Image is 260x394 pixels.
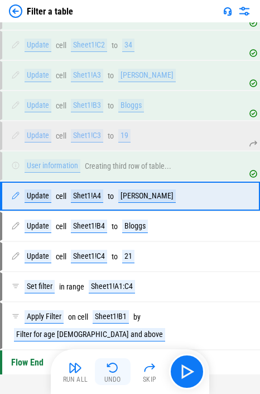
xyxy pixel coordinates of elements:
[106,361,119,374] img: Undo
[122,220,148,233] div: Bloggs
[69,361,82,374] img: Run All
[93,310,129,324] div: Sheet1!B1
[122,250,134,263] div: 21
[25,310,64,324] div: Apply Filter
[118,129,131,143] div: 19
[95,358,131,385] button: Undo
[25,39,51,52] div: Update
[108,192,114,201] div: to
[71,220,107,233] div: Sheet1!B4
[118,189,176,203] div: [PERSON_NAME]
[71,69,103,82] div: Shet1!A3
[71,250,107,263] div: Sheet1!C4
[25,250,51,263] div: Update
[56,253,66,261] div: cell
[112,41,118,50] div: to
[56,132,66,140] div: cell
[71,39,107,52] div: Sheet1!C2
[66,283,84,291] div: range
[56,41,66,50] div: cell
[71,189,103,203] div: Shet1!A4
[56,192,66,201] div: cell
[108,132,114,140] div: to
[118,99,144,112] div: Bloggs
[89,280,135,293] div: Sheet1!A1:C4
[68,313,88,321] div: on cell
[71,129,103,143] div: Shet1!C3
[11,159,171,173] div: Creating third row of table...
[122,39,134,52] div: 34
[132,358,167,385] button: Skip
[56,72,66,80] div: cell
[143,361,156,374] img: Skip
[112,222,118,231] div: to
[143,376,157,383] div: Skip
[238,4,251,18] img: Settings menu
[25,280,55,293] div: Set filter
[133,313,141,321] div: by
[63,376,88,383] div: Run All
[14,328,165,341] div: Filter for age [DEMOGRAPHIC_DATA] and above
[108,72,114,80] div: to
[59,283,65,291] div: in
[25,159,80,173] div: User information
[112,253,118,261] div: to
[178,363,196,381] img: Main button
[25,189,51,203] div: Update
[71,99,103,112] div: Shet1!B3
[25,220,51,233] div: Update
[25,99,51,112] div: Update
[27,6,73,17] div: Filter a table
[223,7,232,16] img: Support
[57,358,93,385] button: Run All
[56,222,66,231] div: cell
[25,129,51,143] div: Update
[9,4,22,18] img: Back
[104,376,121,383] div: Undo
[56,102,66,110] div: cell
[118,69,176,82] div: [PERSON_NAME]
[108,102,114,110] div: to
[25,69,51,82] div: Update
